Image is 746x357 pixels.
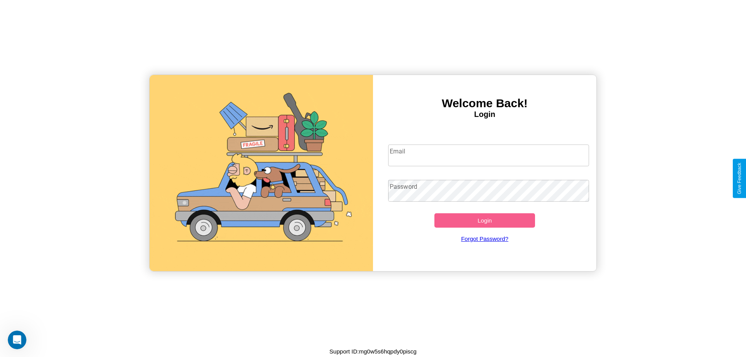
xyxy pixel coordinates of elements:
iframe: Intercom live chat [8,331,26,349]
div: Give Feedback [737,163,742,194]
h3: Welcome Back! [373,97,596,110]
img: gif [150,75,373,271]
p: Support ID: mg0w5s6hqpdy0piscg [329,346,417,357]
h4: Login [373,110,596,119]
a: Forgot Password? [384,228,586,250]
button: Login [434,213,535,228]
